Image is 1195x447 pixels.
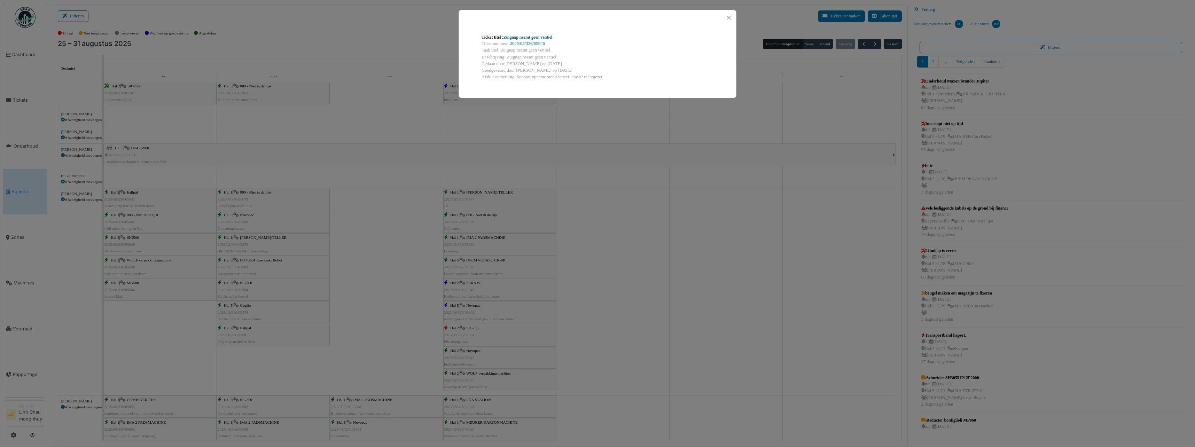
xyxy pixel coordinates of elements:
a: Zuignap neemt geen ventiel [503,35,552,40]
a: 2025/08/336/05946 [510,41,545,46]
button: Close [724,13,734,22]
div: Taak titel: Zuignap neemt geen ventiel [482,47,713,54]
div: Beschrijving: Zuignap neemt geen ventiel [482,54,713,61]
div: Ticketnummer : [482,40,713,47]
div: Gedaan door [PERSON_NAME] op [DATE] [482,61,713,67]
div: Afsluit opmerking: Support opname stond scheef, crash? rechtgezet. [482,74,713,80]
div: Goedgekeurd door [PERSON_NAME] op [DATE] [482,67,713,74]
div: Ticket titel : [482,34,713,40]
